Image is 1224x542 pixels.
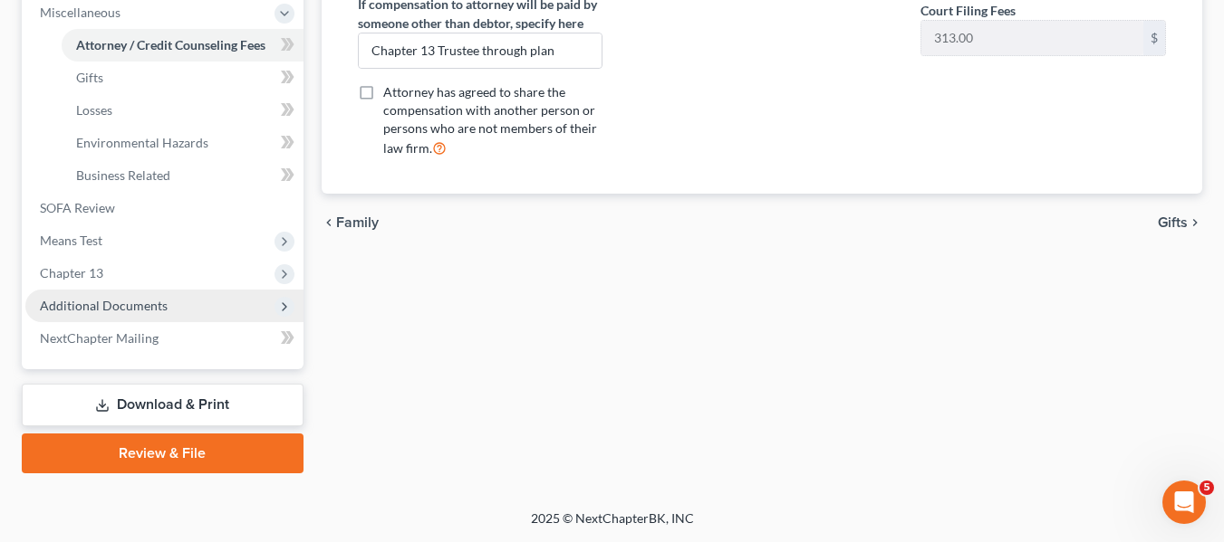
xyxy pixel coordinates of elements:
[76,37,265,52] span: Attorney / Credit Counseling Fees
[1158,215,1188,230] span: Gifts
[96,509,1129,542] div: 2025 © NextChapterBK, INC
[62,29,304,62] a: Attorney / Credit Counseling Fees
[76,135,208,150] span: Environmental Hazards
[359,33,602,68] input: Specify...
[322,215,336,230] i: chevron_left
[1188,215,1202,230] i: chevron_right
[322,215,379,230] button: chevron_left Family
[62,159,304,192] a: Business Related
[336,215,379,230] span: Family
[76,167,170,183] span: Business Related
[40,265,103,281] span: Chapter 13
[40,200,115,215] span: SOFA Review
[40,233,102,248] span: Means Test
[22,384,304,426] a: Download & Print
[383,84,597,156] span: Attorney has agreed to share the compensation with another person or persons who are not members ...
[62,62,304,94] a: Gifts
[25,322,304,355] a: NextChapter Mailing
[22,433,304,473] a: Review & File
[62,127,304,159] a: Environmental Hazards
[62,94,304,127] a: Losses
[76,70,103,85] span: Gifts
[40,5,120,20] span: Miscellaneous
[1143,21,1165,55] div: $
[921,21,1143,55] input: 0.00
[1200,480,1214,495] span: 5
[40,298,168,313] span: Additional Documents
[40,330,159,346] span: NextChapter Mailing
[920,1,1016,20] label: Court Filing Fees
[76,102,112,118] span: Losses
[1158,215,1202,230] button: Gifts chevron_right
[1162,480,1206,524] iframe: Intercom live chat
[25,192,304,224] a: SOFA Review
